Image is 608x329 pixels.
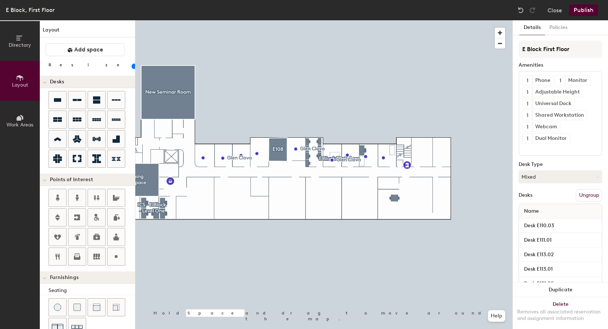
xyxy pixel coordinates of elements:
div: Shared Workstation [532,111,587,120]
h1: Layout [40,26,135,37]
img: Couch (middle) [93,304,100,311]
img: Cushion [73,304,81,311]
input: Unnamed desk [520,235,600,245]
button: 1 [523,99,532,108]
span: 1 [560,77,561,84]
button: Policies [545,20,572,35]
div: Resize [48,62,128,68]
button: 1 [523,87,532,97]
button: Cushion [68,298,86,316]
button: Duplicate [513,283,608,297]
div: Webcam [532,122,560,132]
div: Monitor [565,76,590,85]
span: 1 [527,100,528,108]
img: Undo [517,7,524,14]
span: 1 [527,77,528,84]
button: 1 [556,76,565,85]
button: Close [548,4,562,16]
div: Seating [48,287,135,295]
div: Desk Type [519,162,602,167]
input: Unnamed desk [520,250,600,260]
button: Help [488,310,505,322]
button: DeleteRemoves all associated reservation and assignment information [513,297,608,329]
span: Points of Interest [50,177,93,183]
img: Stool [54,304,61,311]
div: E Block, First Floor [6,5,55,14]
input: Unnamed desk [520,221,600,231]
button: 1 [523,76,532,85]
button: Couch (corner) [107,298,125,316]
div: Universal Dock [532,99,574,108]
span: 1 [527,88,528,96]
button: Ungroup [576,189,602,201]
button: Publish [569,4,598,16]
button: Couch (middle) [88,298,106,316]
span: Work Areas [7,122,33,128]
div: Phone [532,76,553,85]
button: Details [519,20,545,35]
img: Redo [529,7,536,14]
button: 1 [523,111,532,120]
span: Name [520,205,542,218]
span: Furnishings [50,275,79,280]
button: Stool [48,298,67,316]
span: Layout [12,82,28,88]
div: Amenities [519,62,602,68]
div: Dual Monitor [532,134,570,143]
button: 1 [523,134,532,143]
button: Add space [46,43,124,56]
span: Desks [50,79,64,85]
span: 1 [527,112,528,119]
span: 1 [527,123,528,131]
button: Mixed [519,170,602,183]
img: Couch (corner) [113,304,120,311]
span: Directory [9,42,31,48]
div: Removes all associated reservation and assignment information [517,309,604,322]
input: Unnamed desk [520,279,600,289]
span: 1 [527,135,528,142]
span: Add space [74,46,103,53]
div: Adjustable Height [532,87,583,97]
button: 1 [523,122,532,132]
input: Unnamed desk [520,264,600,274]
div: Desks [519,192,532,198]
